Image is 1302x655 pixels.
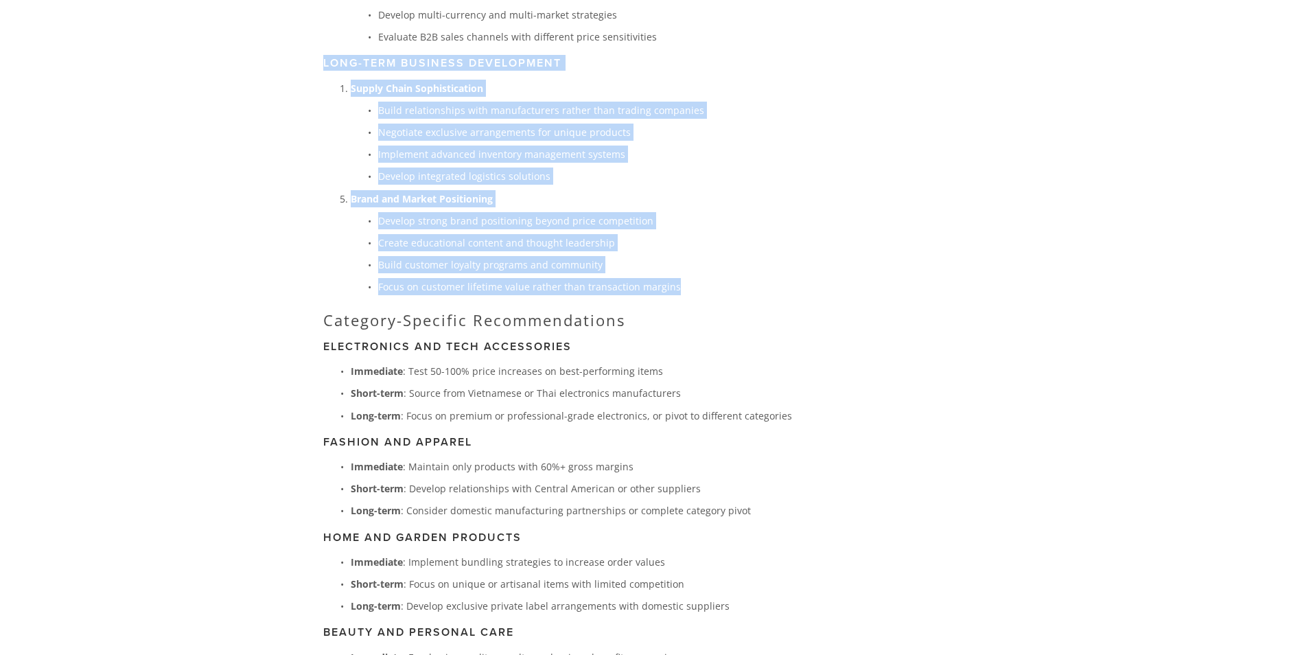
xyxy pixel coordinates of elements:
strong: Immediate [351,460,403,473]
h3: Beauty and Personal Care [323,625,804,639]
strong: Short-term [351,482,404,495]
p: Negotiate exclusive arrangements for unique products [378,124,804,141]
p: Implement advanced inventory management systems [378,146,804,163]
p: : Test 50-100% price increases on best-performing items [351,363,804,380]
strong: Immediate [351,365,403,378]
p: Focus on customer lifetime value rather than transaction margins [378,278,804,295]
h2: Category-Specific Recommendations [323,311,804,329]
strong: Supply Chain Sophistication [351,82,483,95]
p: Develop multi-currency and multi-market strategies [378,6,804,23]
p: Build customer loyalty programs and community [378,256,804,273]
strong: Short-term [351,387,404,400]
p: : Consider domestic manufacturing partnerships or complete category pivot [351,502,804,519]
p: Evaluate B2B sales channels with different price sensitivities [378,28,804,45]
p: : Develop relationships with Central American or other suppliers [351,480,804,497]
h3: Electronics and Tech Accessories [323,340,804,353]
p: : Develop exclusive private label arrangements with domestic suppliers [351,597,804,614]
strong: Long-term [351,504,401,517]
strong: Immediate [351,555,403,568]
p: : Implement bundling strategies to increase order values [351,553,804,571]
p: Develop strong brand positioning beyond price competition [378,212,804,229]
h3: Fashion and Apparel [323,435,804,448]
p: Build relationships with manufacturers rather than trading companies [378,102,804,119]
p: : Maintain only products with 60%+ gross margins [351,458,804,475]
p: : Focus on premium or professional-grade electronics, or pivot to different categories [351,407,804,424]
h3: Home and Garden Products [323,531,804,544]
h3: Long-Term Business Development [323,56,804,69]
p: : Focus on unique or artisanal items with limited competition [351,575,804,593]
p: : Source from Vietnamese or Thai electronics manufacturers [351,384,804,402]
strong: Long-term [351,409,401,422]
p: Create educational content and thought leadership [378,234,804,251]
strong: Short-term [351,577,404,590]
strong: Brand and Market Positioning [351,192,493,205]
strong: Long-term [351,599,401,612]
p: Develop integrated logistics solutions [378,168,804,185]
